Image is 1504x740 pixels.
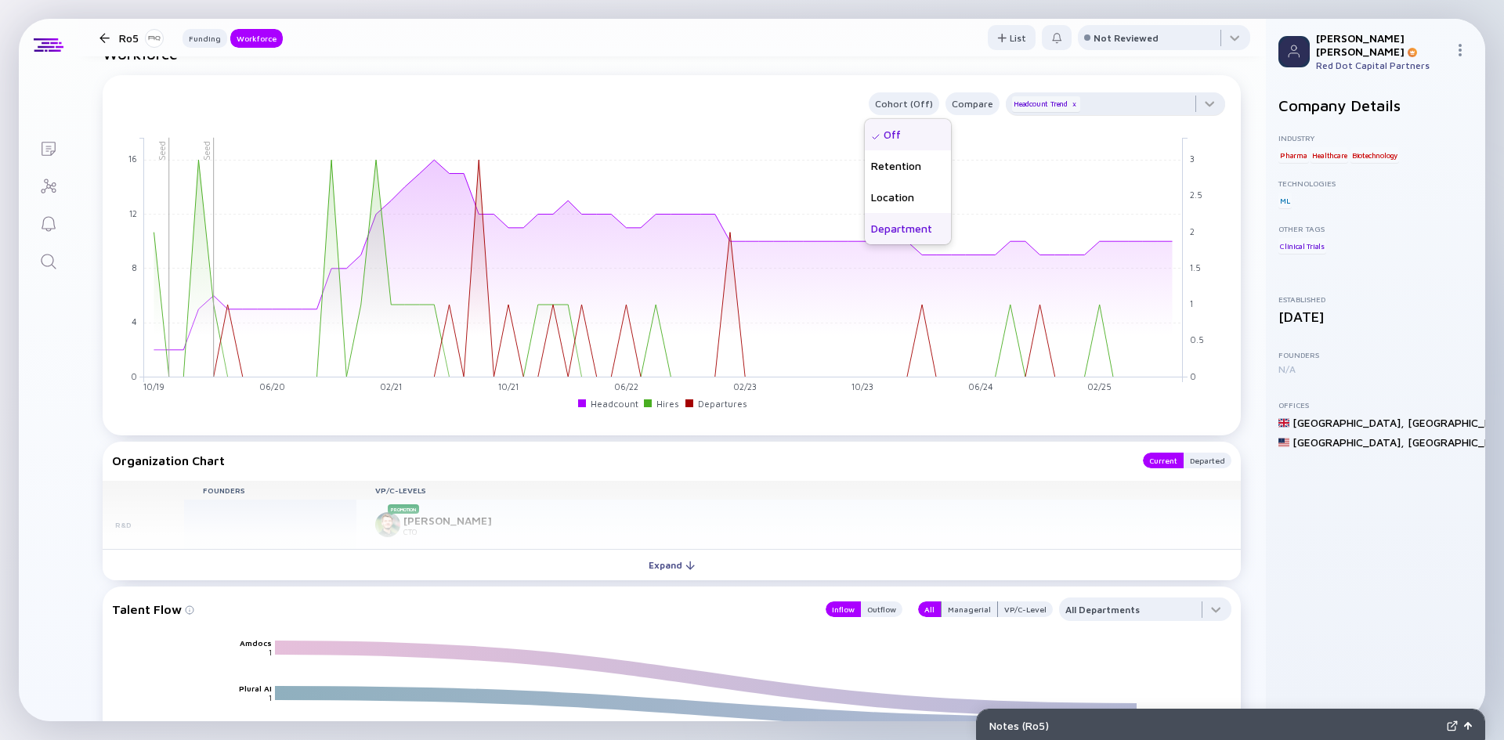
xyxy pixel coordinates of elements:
[1311,147,1348,163] div: Healthcare
[1069,99,1079,109] div: x
[239,684,272,693] text: Plural AI
[269,648,272,657] text: 1
[128,154,137,164] tspan: 16
[1184,453,1231,468] button: Departed
[639,553,704,577] div: Expand
[103,549,1241,580] button: Expand
[1278,193,1292,208] div: ML
[1278,363,1473,375] div: N/A
[988,26,1036,50] div: List
[19,204,78,241] a: Reminders
[851,382,873,392] tspan: 10/23
[1292,435,1405,449] div: [GEOGRAPHIC_DATA] ,
[129,208,137,218] tspan: 12
[112,597,810,621] div: Talent Flow
[1278,133,1473,143] div: Industry
[183,29,227,48] button: Funding
[1087,382,1112,392] tspan: 02/25
[1190,190,1202,200] tspan: 2.5
[865,182,951,213] div: Location
[1278,417,1289,428] img: United Kingdom Flag
[826,601,861,617] button: Inflow
[1278,294,1473,304] div: Established
[1292,416,1405,429] div: [GEOGRAPHIC_DATA] ,
[1190,371,1196,381] tspan: 0
[1094,32,1159,44] div: Not Reviewed
[131,371,137,381] tspan: 0
[865,213,951,244] div: Department
[1143,453,1184,468] button: Current
[230,31,283,46] div: Workforce
[1012,96,1080,112] div: Headcount Trend
[942,601,997,617] div: Managerial
[988,25,1036,50] button: List
[1190,335,1204,345] tspan: 0.5
[1190,226,1195,236] tspan: 2
[1278,238,1326,254] div: Clinical Trials
[1278,400,1473,410] div: Offices
[861,601,902,617] button: Outflow
[945,92,1000,115] button: Compare
[119,28,164,48] div: Ro5
[941,601,998,617] button: Managerial
[1316,60,1448,71] div: Red Dot Capital Partners
[1190,262,1201,273] tspan: 1.5
[733,382,757,392] tspan: 02/23
[998,601,1053,617] button: VP/C-Level
[865,150,951,182] div: Retention
[183,31,227,46] div: Funding
[871,132,880,142] img: Selected
[614,382,638,392] tspan: 06/22
[112,453,1127,468] div: Organization Chart
[968,382,993,392] tspan: 06/24
[132,317,137,327] tspan: 4
[1190,154,1195,164] tspan: 3
[259,382,285,392] tspan: 06/20
[1278,147,1309,163] div: Pharma
[989,719,1441,732] div: Notes ( Ro5 )
[19,241,78,279] a: Search
[1278,437,1289,448] img: United States Flag
[230,29,283,48] button: Workforce
[1316,31,1448,58] div: [PERSON_NAME] [PERSON_NAME]
[1278,96,1473,114] h2: Company Details
[869,92,939,115] button: Cohort (Off)
[865,119,951,150] div: Off
[19,128,78,166] a: Lists
[1278,350,1473,359] div: Founders
[869,95,939,113] div: Cohort (Off)
[945,95,1000,113] div: Compare
[19,166,78,204] a: Investor Map
[918,601,941,617] button: All
[1278,179,1473,188] div: Technologies
[1278,36,1310,67] img: Profile Picture
[132,262,137,273] tspan: 8
[240,638,272,648] text: Amdocs
[1190,298,1193,309] tspan: 1
[1278,224,1473,233] div: Other Tags
[269,693,272,702] text: 1
[380,382,402,392] tspan: 02/21
[1454,44,1466,56] img: Menu
[1278,309,1473,325] div: [DATE]
[498,382,519,392] tspan: 10/21
[1447,720,1458,731] img: Expand Notes
[1350,147,1399,163] div: Biotechnology
[143,382,164,392] tspan: 10/19
[1464,722,1472,730] img: Open Notes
